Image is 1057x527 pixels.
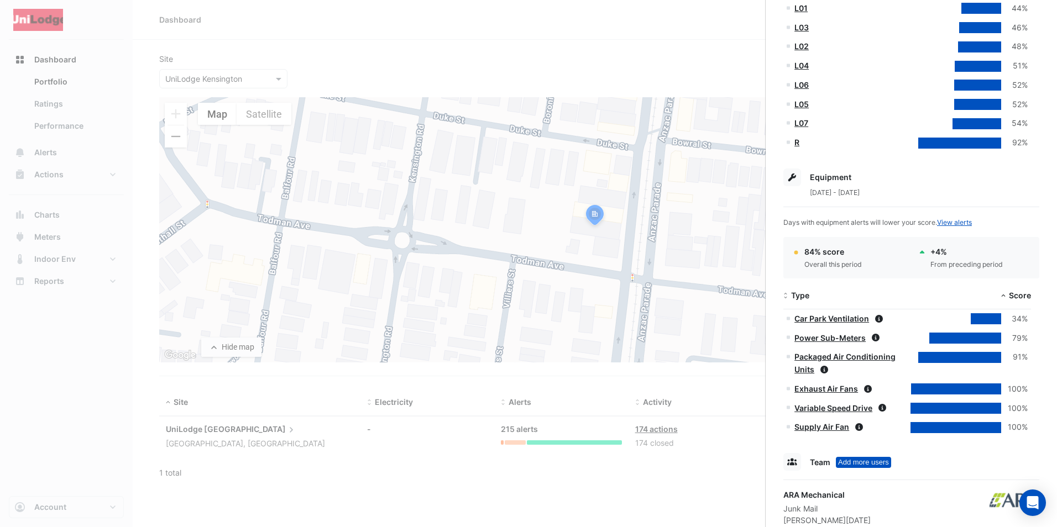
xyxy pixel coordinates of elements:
a: L03 [794,23,809,32]
a: View alerts [937,218,972,226]
a: Packaged Air Conditioning Units [794,352,896,374]
a: L07 [794,118,808,128]
a: L05 [794,99,809,109]
div: 51% [1001,60,1028,72]
a: L02 [794,41,809,51]
a: Variable Speed Drive [794,403,872,413]
div: 84% score [804,246,862,257]
span: Score [1009,291,1031,300]
div: [PERSON_NAME][DATE] [783,514,871,526]
span: [DATE] - [DATE] [810,188,860,197]
div: Tooltip anchor [836,457,891,468]
div: + 4% [930,246,1003,257]
div: 92% [1001,136,1028,149]
div: 100% [1001,383,1028,396]
a: Power Sub-Meters [794,333,866,342]
div: 46% [1001,22,1028,34]
div: 52% [1001,79,1028,92]
div: 44% [1001,2,1028,15]
a: L01 [794,3,808,13]
span: Days with equipment alerts will lower your score. [783,218,972,226]
div: 34% [1001,313,1028,325]
a: R [794,138,799,147]
div: 54% [1001,117,1028,130]
div: 91% [1001,351,1028,363]
div: Open Intercom Messenger [1019,489,1046,516]
a: Exhaust Air Fans [794,384,858,393]
a: L06 [794,80,809,89]
div: 48% [1001,40,1028,53]
span: Team [810,457,830,467]
div: Overall this period [804,260,862,270]
div: ARA Mechanical [783,489,871,500]
a: Car Park Ventilation [794,314,869,323]
img: ARA Mechanical [990,489,1039,511]
span: Type [791,291,809,300]
div: 79% [1001,332,1028,345]
a: L04 [794,61,809,70]
a: Supply Air Fan [794,422,849,431]
div: 100% [1001,402,1028,415]
span: Equipment [810,172,851,182]
div: From preceding period [930,260,1003,270]
div: 52% [1001,98,1028,111]
div: Junk Mail [783,503,871,514]
div: 100% [1001,421,1028,434]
